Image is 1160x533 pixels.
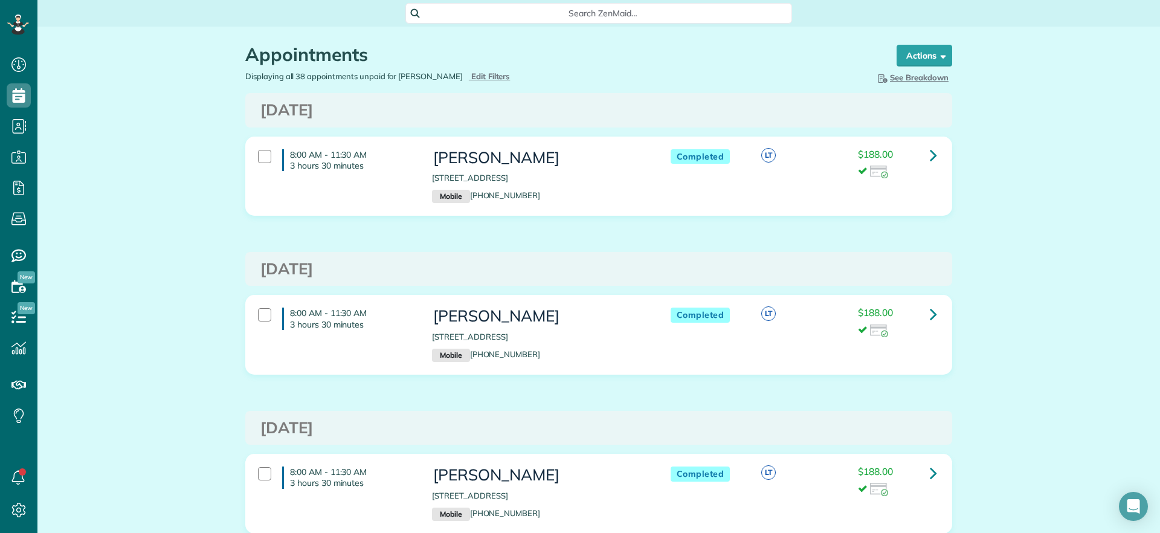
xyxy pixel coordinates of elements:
button: See Breakdown [872,71,952,84]
img: icon_credit_card_success-27c2c4fc500a7f1a58a13ef14842cb958d03041fefb464fd2e53c949a5770e83.png [870,325,888,338]
p: [STREET_ADDRESS] [432,331,646,343]
h3: [DATE] [260,419,937,437]
a: Mobile[PHONE_NUMBER] [432,508,540,518]
p: [STREET_ADDRESS] [432,490,646,502]
span: LT [761,465,776,480]
small: Mobile [432,190,469,203]
h3: [PERSON_NAME] [432,149,646,167]
div: Open Intercom Messenger [1119,492,1148,521]
a: Mobile[PHONE_NUMBER] [432,349,540,359]
span: $188.00 [858,306,893,318]
a: Mobile[PHONE_NUMBER] [432,190,540,200]
span: $188.00 [858,465,893,477]
span: Edit Filters [471,71,511,81]
img: icon_credit_card_success-27c2c4fc500a7f1a58a13ef14842cb958d03041fefb464fd2e53c949a5770e83.png [870,483,888,496]
span: New [18,302,35,314]
span: Completed [671,308,730,323]
h4: 8:00 AM - 11:30 AM [282,467,414,488]
p: 3 hours 30 minutes [290,477,414,488]
h1: Appointments [245,45,874,65]
span: Completed [671,149,730,164]
small: Mobile [432,508,469,521]
span: See Breakdown [875,73,949,82]
small: Mobile [432,349,469,362]
img: icon_credit_card_success-27c2c4fc500a7f1a58a13ef14842cb958d03041fefb464fd2e53c949a5770e83.png [870,166,888,179]
p: 3 hours 30 minutes [290,319,414,330]
h3: [DATE] [260,260,937,278]
span: Completed [671,467,730,482]
h3: [DATE] [260,102,937,119]
h4: 8:00 AM - 11:30 AM [282,308,414,329]
h3: [PERSON_NAME] [432,467,646,484]
span: New [18,271,35,283]
div: Displaying all 38 appointments unpaid for [PERSON_NAME] [236,71,599,82]
button: Actions [897,45,952,66]
span: $188.00 [858,148,893,160]
h4: 8:00 AM - 11:30 AM [282,149,414,171]
span: LT [761,306,776,321]
p: [STREET_ADDRESS] [432,172,646,184]
h3: [PERSON_NAME] [432,308,646,325]
p: 3 hours 30 minutes [290,160,414,171]
a: Edit Filters [469,71,511,81]
span: LT [761,148,776,163]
